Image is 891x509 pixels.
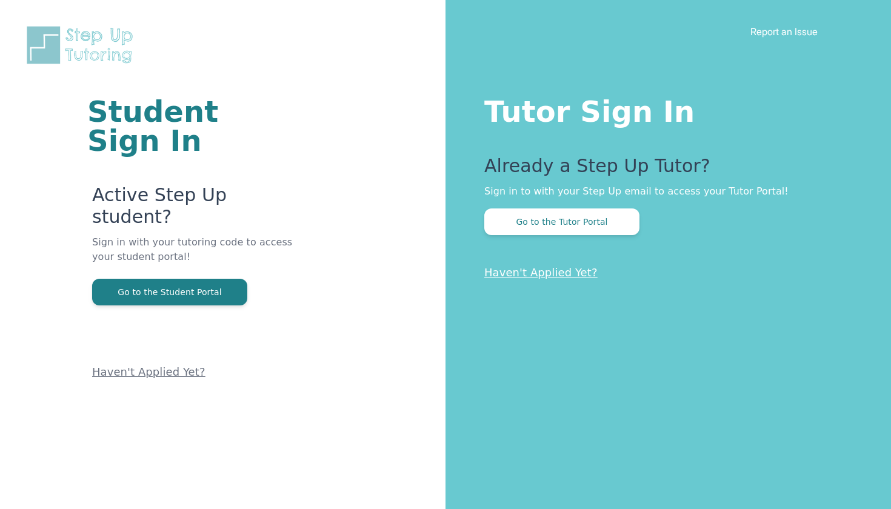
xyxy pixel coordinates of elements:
p: Sign in with your tutoring code to access your student portal! [92,235,300,279]
a: Go to the Student Portal [92,286,247,298]
p: Sign in to with your Step Up email to access your Tutor Portal! [484,184,843,199]
button: Go to the Tutor Portal [484,208,639,235]
p: Active Step Up student? [92,184,300,235]
img: Step Up Tutoring horizontal logo [24,24,141,66]
a: Go to the Tutor Portal [484,216,639,227]
a: Report an Issue [750,25,818,38]
a: Haven't Applied Yet? [92,365,205,378]
p: Already a Step Up Tutor? [484,155,843,184]
h1: Tutor Sign In [484,92,843,126]
h1: Student Sign In [87,97,300,155]
a: Haven't Applied Yet? [484,266,598,279]
button: Go to the Student Portal [92,279,247,305]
